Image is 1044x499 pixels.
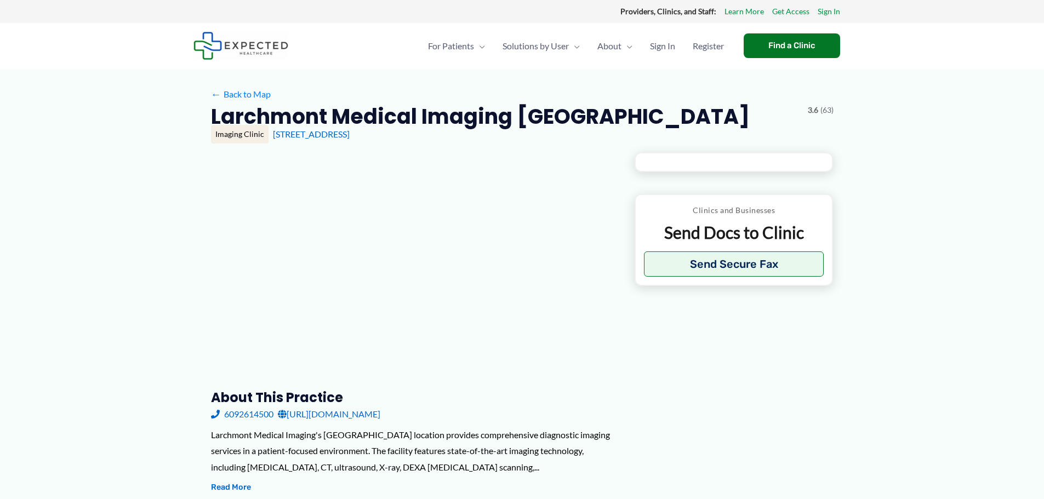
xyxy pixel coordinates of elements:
[419,27,733,65] nav: Primary Site Navigation
[744,33,840,58] a: Find a Clinic
[278,406,380,422] a: [URL][DOMAIN_NAME]
[597,27,621,65] span: About
[211,427,617,475] div: Larchmont Medical Imaging's [GEOGRAPHIC_DATA] location provides comprehensive diagnostic imaging ...
[693,27,724,65] span: Register
[193,32,288,60] img: Expected Healthcare Logo - side, dark font, small
[211,89,221,99] span: ←
[820,103,834,117] span: (63)
[589,27,641,65] a: AboutMenu Toggle
[772,4,809,19] a: Get Access
[818,4,840,19] a: Sign In
[211,86,271,102] a: ←Back to Map
[211,103,750,130] h2: Larchmont Medical Imaging [GEOGRAPHIC_DATA]
[419,27,494,65] a: For PatientsMenu Toggle
[621,27,632,65] span: Menu Toggle
[211,125,269,144] div: Imaging Clinic
[474,27,485,65] span: Menu Toggle
[503,27,569,65] span: Solutions by User
[494,27,589,65] a: Solutions by UserMenu Toggle
[211,389,617,406] h3: About this practice
[684,27,733,65] a: Register
[428,27,474,65] span: For Patients
[569,27,580,65] span: Menu Toggle
[650,27,675,65] span: Sign In
[644,251,824,277] button: Send Secure Fax
[644,203,824,217] p: Clinics and Businesses
[808,103,818,117] span: 3.6
[644,222,824,243] p: Send Docs to Clinic
[211,406,273,422] a: 6092614500
[620,7,716,16] strong: Providers, Clinics, and Staff:
[211,481,251,494] button: Read More
[724,4,764,19] a: Learn More
[641,27,684,65] a: Sign In
[273,129,350,139] a: [STREET_ADDRESS]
